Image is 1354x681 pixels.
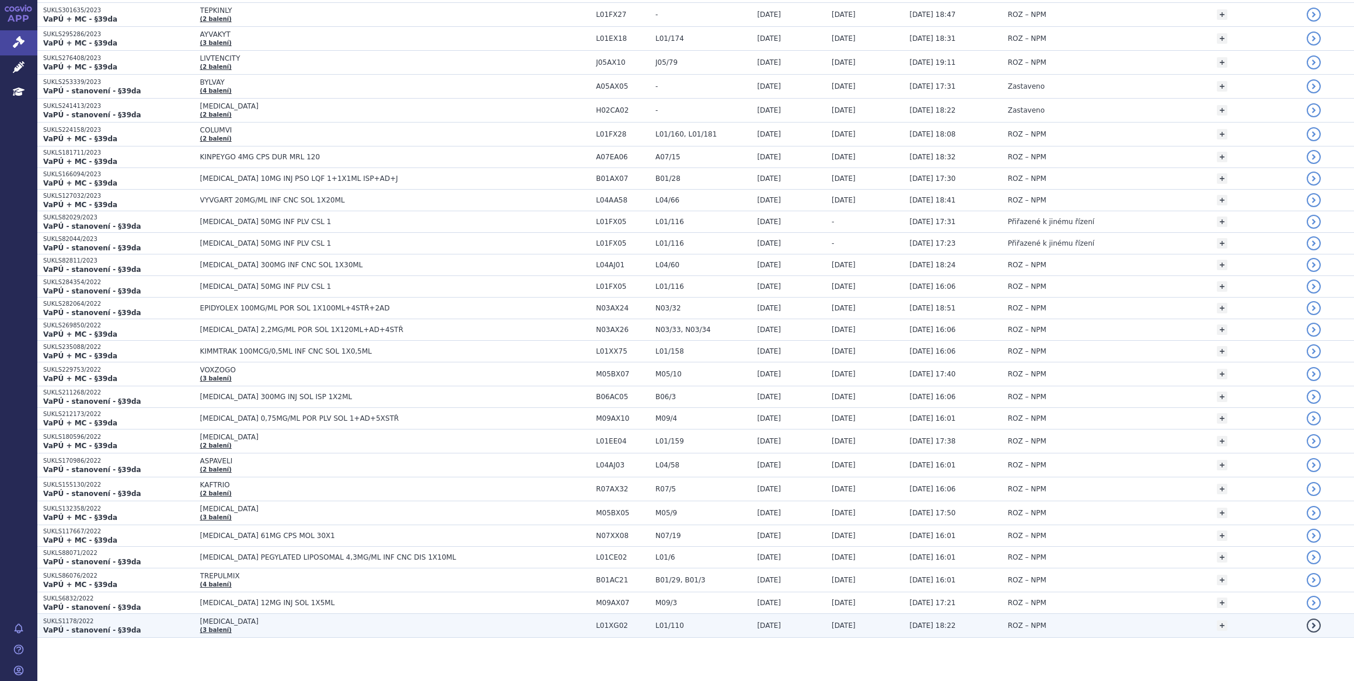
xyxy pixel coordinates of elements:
[757,576,781,584] span: [DATE]
[909,414,955,422] span: [DATE] 16:01
[43,410,194,418] p: SUKLS212173/2022
[43,505,194,513] p: SUKLS132358/2022
[43,179,117,187] strong: VaPÚ + MC - §39da
[596,239,650,247] span: L01FX05
[757,437,781,445] span: [DATE]
[200,135,232,142] a: (2 balení)
[596,82,650,90] span: A05AX05
[1217,281,1227,292] a: +
[1217,105,1227,116] a: +
[43,278,194,287] p: SUKLS284354/2022
[43,322,194,330] p: SUKLS269850/2022
[43,39,117,47] strong: VaPÚ + MC - §39da
[200,40,232,46] a: (3 balení)
[43,6,194,15] p: SUKLS301635/2023
[1217,484,1227,494] a: +
[1008,218,1094,226] span: Přiřazené k jinému řízení
[1008,196,1046,204] span: ROZ – NPM
[1217,129,1227,139] a: +
[757,461,781,469] span: [DATE]
[909,370,955,378] span: [DATE] 17:40
[1008,393,1046,401] span: ROZ – NPM
[909,106,955,114] span: [DATE] 18:22
[43,558,141,566] strong: VaPÚ - stanovení - §39da
[909,393,955,401] span: [DATE] 16:06
[200,481,492,489] span: KAFTRIO
[1008,239,1094,247] span: Přiřazené k jinému řízení
[1008,58,1046,67] span: ROZ – NPM
[757,509,781,517] span: [DATE]
[1307,390,1321,404] a: detail
[43,366,194,374] p: SUKLS229753/2022
[1307,596,1321,610] a: detail
[909,261,955,269] span: [DATE] 18:24
[1307,172,1321,186] a: detail
[1008,174,1046,183] span: ROZ – NPM
[200,572,492,580] span: TREPULMIX
[43,170,194,179] p: SUKLS166094/2023
[43,536,117,544] strong: VaPÚ + MC - §39da
[1008,11,1046,19] span: ROZ – NPM
[1217,9,1227,20] a: +
[43,87,141,95] strong: VaPÚ - stanovení - §39da
[832,58,856,67] span: [DATE]
[1217,436,1227,446] a: +
[655,106,751,114] span: -
[1307,193,1321,207] a: detail
[757,58,781,67] span: [DATE]
[1008,532,1046,540] span: ROZ – NPM
[655,282,751,291] span: L01/116
[1217,260,1227,270] a: +
[596,347,650,355] span: L01XX75
[1307,215,1321,229] a: detail
[1217,369,1227,379] a: +
[43,192,194,200] p: SUKLS127032/2023
[1307,280,1321,294] a: detail
[757,153,781,161] span: [DATE]
[1307,550,1321,564] a: detail
[596,34,650,43] span: L01EX18
[596,304,650,312] span: N03AX24
[832,437,856,445] span: [DATE]
[200,174,492,183] span: [MEDICAL_DATA] 10MG INJ PSO LQF 1+1X1ML ISP+AD+J
[200,347,492,355] span: KIMMTRAK 100MCG/0,5ML INF CNC SOL 1X0,5ML
[596,461,650,469] span: L04AJ03
[596,532,650,540] span: N07XX08
[1217,216,1227,227] a: +
[1307,236,1321,250] a: detail
[757,553,781,561] span: [DATE]
[43,15,117,23] strong: VaPÚ + MC - §39da
[200,153,492,161] span: KINPEYGO 4MG CPS DUR MRL 120
[832,370,856,378] span: [DATE]
[596,130,650,138] span: L01FX28
[1217,413,1227,424] a: +
[909,347,955,355] span: [DATE] 16:06
[655,326,751,334] span: N03/33, N03/34
[1307,127,1321,141] a: detail
[832,130,856,138] span: [DATE]
[200,239,492,247] span: [MEDICAL_DATA] 50MG INF PLV CSL 1
[757,532,781,540] span: [DATE]
[1307,32,1321,46] a: detail
[909,485,955,493] span: [DATE] 16:06
[1307,619,1321,633] a: detail
[200,414,492,422] span: [MEDICAL_DATA] 0,75MG/ML POR PLV SOL 1+AD+5XSTŘ
[1008,82,1045,90] span: Zastaveno
[655,58,751,67] span: J05/79
[832,347,856,355] span: [DATE]
[1307,323,1321,337] a: detail
[1008,347,1046,355] span: ROZ – NPM
[832,509,856,517] span: [DATE]
[832,532,856,540] span: [DATE]
[1217,81,1227,92] a: +
[1008,414,1046,422] span: ROZ – NPM
[655,461,751,469] span: L04/58
[43,419,117,427] strong: VaPÚ + MC - §39da
[832,218,834,226] span: -
[655,218,751,226] span: L01/116
[1307,258,1321,272] a: detail
[43,111,141,119] strong: VaPÚ - stanovení - §39da
[655,304,751,312] span: N03/32
[655,414,751,422] span: M09/4
[655,576,751,584] span: B01/29, B01/3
